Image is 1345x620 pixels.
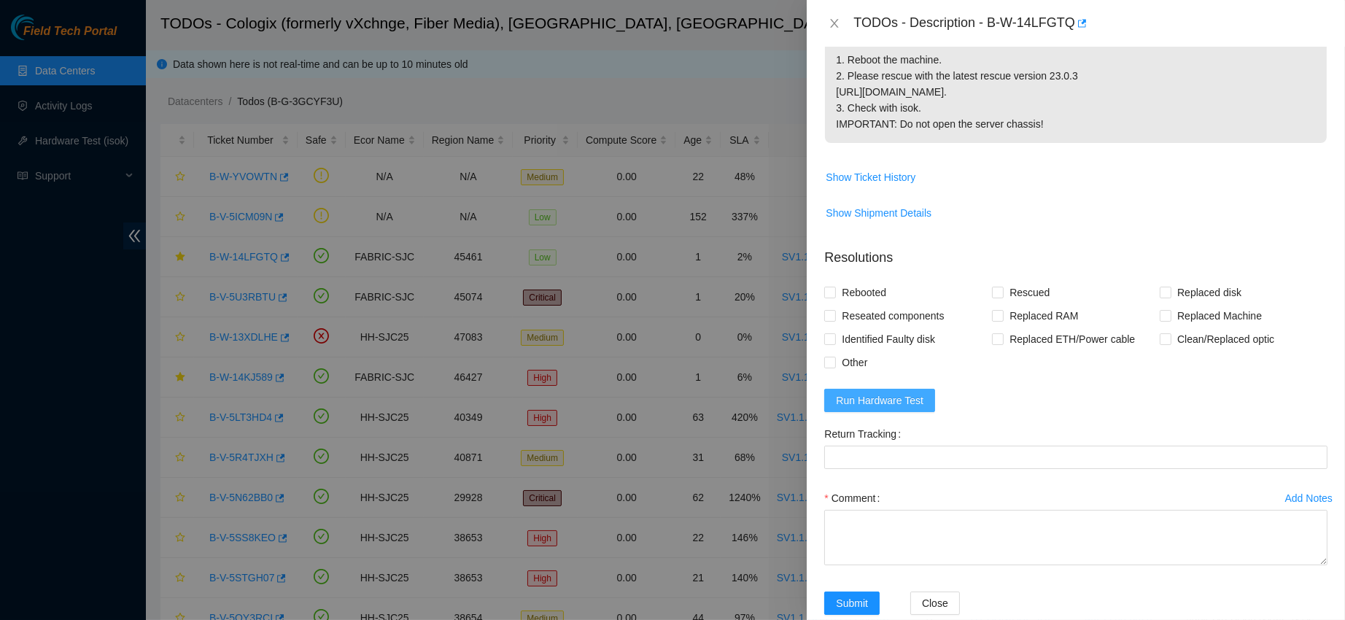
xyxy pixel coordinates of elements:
p: Resolutions [824,236,1327,268]
span: Rebooted [836,281,892,304]
button: Submit [824,592,880,615]
span: Show Shipment Details [826,205,931,221]
span: Clean/Replaced optic [1171,328,1280,351]
span: Other [836,351,873,374]
span: Replaced RAM [1004,304,1084,328]
span: Replaced ETH/Power cable [1004,328,1141,351]
span: close [829,18,840,29]
span: Replaced disk [1171,281,1247,304]
label: Return Tracking [824,422,907,446]
button: Run Hardware Test [824,389,935,412]
button: Show Shipment Details [825,201,932,225]
label: Comment [824,487,885,510]
span: Identified Faulty disk [836,328,941,351]
span: Submit [836,595,868,611]
span: Close [922,595,948,611]
button: Close [824,17,845,31]
span: Show Ticket History [826,169,915,185]
button: Show Ticket History [825,166,916,189]
span: Rescued [1004,281,1055,304]
span: Reseated components [836,304,950,328]
div: Add Notes [1285,493,1333,503]
button: Close [910,592,960,615]
button: Add Notes [1284,487,1333,510]
div: TODOs - Description - B-W-14LFGTQ [853,12,1327,35]
span: Run Hardware Test [836,392,923,408]
textarea: Comment [824,510,1327,565]
span: Replaced Machine [1171,304,1268,328]
input: Return Tracking [824,446,1327,469]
